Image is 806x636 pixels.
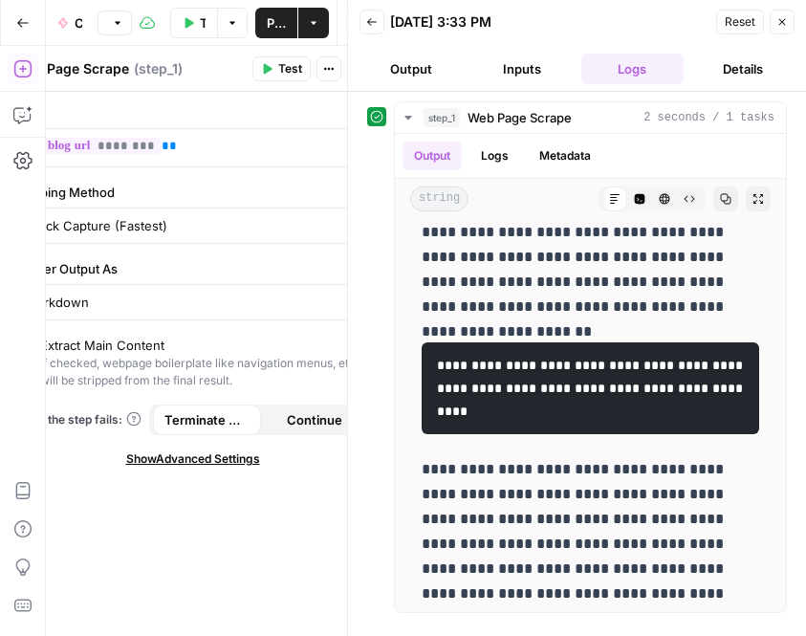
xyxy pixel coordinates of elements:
div: If checked, webpage boilerplate like navigation menus, etc will be stripped from the final result. [40,355,364,389]
span: Publish [267,13,286,33]
span: Terminate Workflow [164,410,250,429]
div: 2 seconds / 1 tasks [395,134,786,612]
button: Metadata [528,142,602,170]
span: string [410,186,468,211]
input: Markdown [26,293,337,312]
span: step_1 [424,108,460,127]
span: ( step_1 ) [134,59,183,78]
button: Logs [581,54,685,84]
label: Render Output As [13,259,372,278]
textarea: Web Page Scrape [14,59,129,78]
label: URL [13,103,372,122]
button: Create meta description ([PERSON_NAME]) [46,8,94,38]
label: Scraping Method [13,183,372,202]
span: Test [278,60,302,77]
button: Details [691,54,795,84]
span: Web Page Scrape [468,108,572,127]
span: Continue [287,410,342,429]
button: Output [359,54,463,84]
div: Extract Main Content [40,336,164,355]
button: 2 seconds / 1 tasks [395,102,786,133]
button: Publish [255,8,297,38]
button: Test [252,56,311,81]
button: Continue [261,405,369,435]
button: Reset [716,10,764,34]
a: When the step fails: [13,411,142,428]
span: 2 seconds / 1 tasks [643,109,774,126]
button: Output [403,142,462,170]
span: Show Advanced Settings [126,450,260,468]
span: Reset [725,13,755,31]
button: Logs [469,142,520,170]
input: Quick Capture (Fastest) [26,216,337,235]
button: Inputs [470,54,574,84]
button: Draft [98,11,132,35]
span: Create meta description ([PERSON_NAME]) [75,13,82,33]
button: Test Workflow [170,8,217,38]
span: Test Workflow [200,13,206,33]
